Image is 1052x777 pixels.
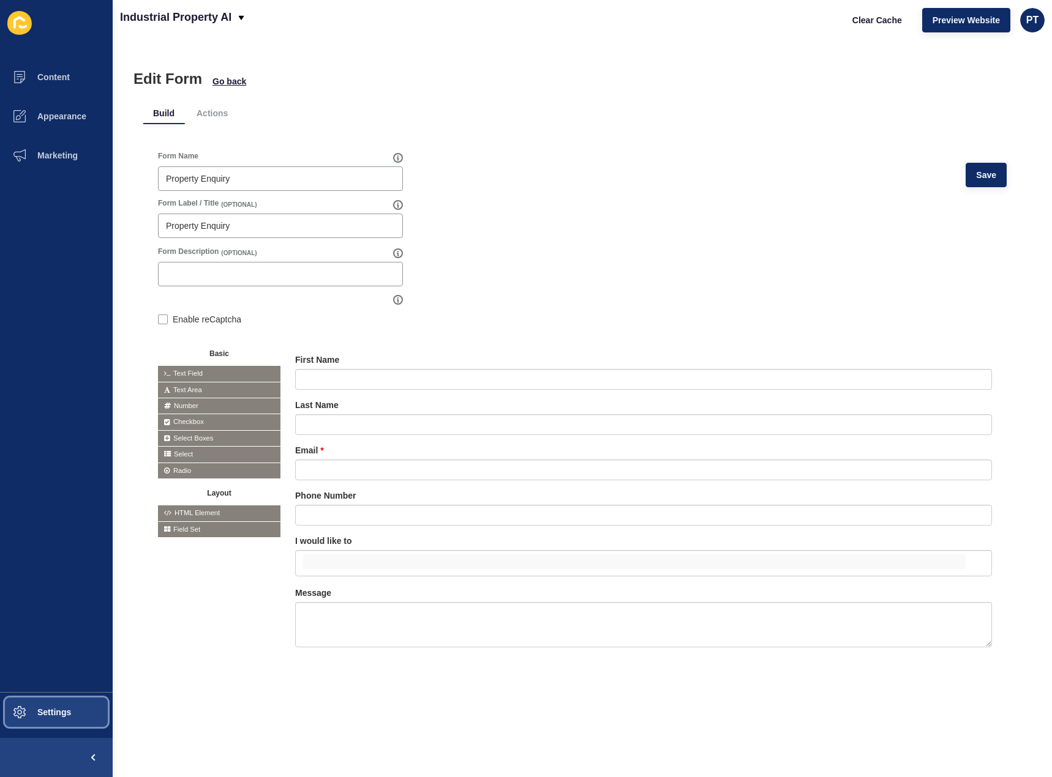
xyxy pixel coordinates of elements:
span: HTML Element [158,505,280,521]
button: Basic [158,345,280,360]
label: Phone Number [295,489,356,502]
button: Preview Website [922,8,1010,32]
span: Go back [212,75,246,87]
label: Message [295,587,331,599]
label: Form Label / Title [158,198,219,208]
label: Last Name [295,399,339,411]
li: Build [143,102,184,124]
li: Actions [187,102,238,124]
span: Radio [158,463,280,478]
button: Save [966,163,1007,187]
span: Number [158,398,280,414]
span: Checkbox [158,414,280,429]
span: (OPTIONAL) [221,249,257,258]
span: Select Boxes [158,431,280,446]
span: Text Area [158,382,280,398]
label: First Name [295,354,339,366]
label: Enable reCaptcha [173,313,241,325]
span: Save [976,169,996,181]
label: I would like to [295,535,352,547]
input: false [303,554,966,569]
button: Clear Cache [842,8,912,32]
h1: Edit Form [133,70,202,87]
label: Form Description [158,247,219,256]
label: Email [295,444,324,456]
span: PT [1026,14,1039,26]
span: Text Field [158,366,280,381]
label: Form Name [158,151,198,161]
span: Select [158,447,280,462]
p: Industrial Property AI [120,2,231,32]
button: Go back [212,75,247,87]
span: Preview Website [933,14,1000,26]
button: Layout [158,485,280,499]
span: Clear Cache [852,14,902,26]
span: (OPTIONAL) [221,201,257,209]
span: Field Set [158,522,280,537]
